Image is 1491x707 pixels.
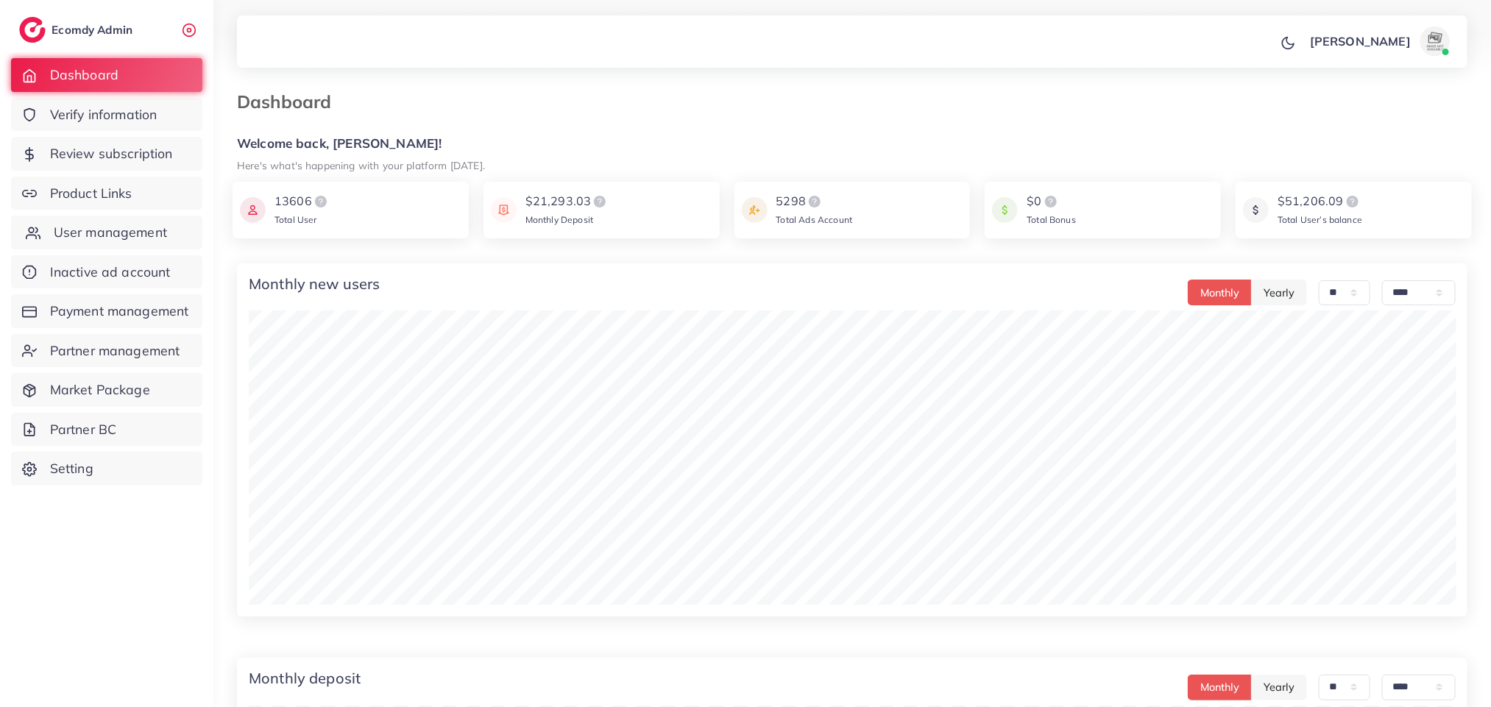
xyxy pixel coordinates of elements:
span: Monthly Deposit [525,214,593,225]
span: Setting [50,459,93,478]
img: logo [19,17,46,43]
span: Payment management [50,302,189,321]
span: Review subscription [50,144,173,163]
button: Monthly [1188,280,1252,305]
img: icon payment [491,193,517,227]
div: $0 [1027,193,1076,210]
span: Partner BC [50,420,117,439]
h4: Monthly deposit [249,669,361,687]
span: Total User [275,214,317,225]
a: Setting [11,452,202,486]
span: User management [54,223,167,242]
img: avatar [1420,26,1450,56]
a: Verify information [11,98,202,132]
button: Yearly [1251,675,1307,700]
span: Total Ads Account [776,214,853,225]
div: 13606 [275,193,330,210]
span: Product Links [50,184,132,203]
span: Inactive ad account [50,263,171,282]
a: Inactive ad account [11,255,202,289]
img: icon payment [240,193,266,227]
div: 5298 [776,193,853,210]
img: logo [1042,193,1060,210]
img: icon payment [742,193,768,227]
span: Total Bonus [1027,214,1076,225]
h4: Monthly new users [249,275,380,293]
a: Product Links [11,177,202,210]
img: logo [312,193,330,210]
a: Market Package [11,373,202,407]
h3: Dashboard [237,91,343,113]
p: [PERSON_NAME] [1310,32,1411,50]
div: $51,206.09 [1278,193,1362,210]
h2: Ecomdy Admin [52,23,136,37]
h5: Welcome back, [PERSON_NAME]! [237,136,1467,152]
a: Partner management [11,334,202,368]
a: logoEcomdy Admin [19,17,136,43]
a: Dashboard [11,58,202,92]
img: logo [1344,193,1361,210]
button: Monthly [1188,675,1252,700]
small: Here's what's happening with your platform [DATE]. [237,159,485,171]
img: logo [591,193,609,210]
img: icon payment [1243,193,1269,227]
a: [PERSON_NAME]avatar [1302,26,1456,56]
div: $21,293.03 [525,193,609,210]
a: User management [11,216,202,249]
a: Review subscription [11,137,202,171]
span: Total User’s balance [1278,214,1362,225]
img: logo [806,193,824,210]
span: Verify information [50,105,157,124]
span: Market Package [50,380,150,399]
img: icon payment [992,193,1018,227]
button: Yearly [1251,280,1307,305]
span: Partner management [50,341,180,360]
a: Partner BC [11,413,202,447]
a: Payment management [11,294,202,328]
span: Dashboard [50,65,118,85]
